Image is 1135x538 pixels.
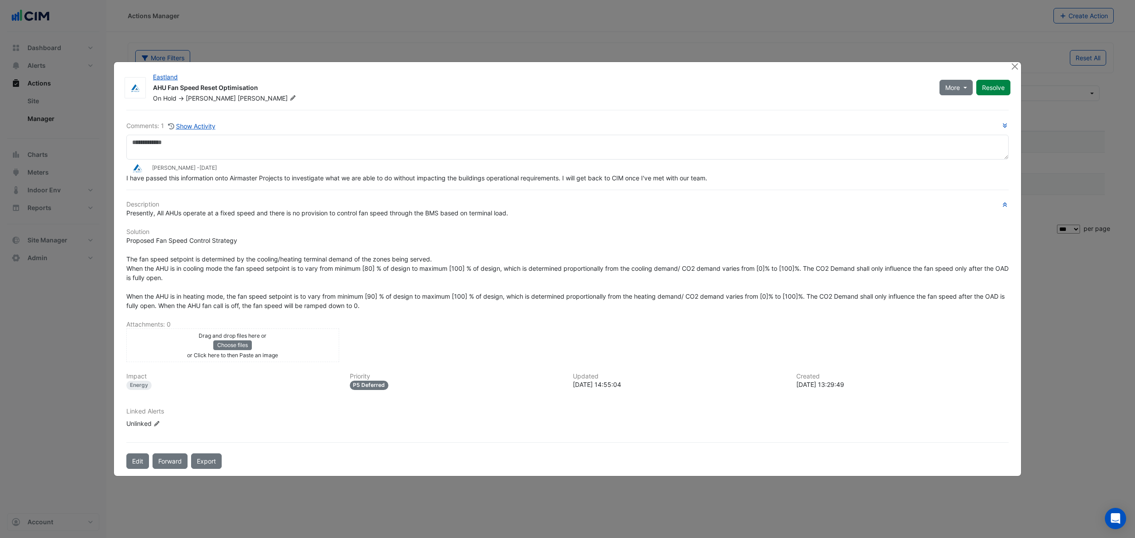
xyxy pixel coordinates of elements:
span: [PERSON_NAME] [238,94,298,103]
span: More [945,83,960,92]
h6: Linked Alerts [126,408,1009,415]
small: Drag and drop files here or [199,332,266,339]
small: or Click here to then Paste an image [187,352,278,359]
span: On Hold [153,94,176,102]
a: Eastland [153,73,178,81]
h6: Priority [350,373,563,380]
small: [PERSON_NAME] - [152,164,217,172]
button: Resolve [976,80,1010,95]
h6: Attachments: 0 [126,321,1009,328]
span: -> [178,94,184,102]
button: Show Activity [168,121,216,131]
span: [PERSON_NAME] [186,94,236,102]
div: Unlinked [126,419,233,428]
h6: Impact [126,373,339,380]
img: Airmaster Australia [126,164,149,173]
button: More [939,80,973,95]
img: Airmaster Australia [125,84,145,93]
button: Choose files [213,340,252,350]
span: 2025-03-24 14:51:14 [200,164,217,171]
div: P5 Deferred [350,381,389,390]
button: Close [1010,62,1019,71]
button: Forward [153,453,188,469]
div: AHU Fan Speed Reset Optimisation [153,83,929,94]
h6: Solution [126,228,1009,236]
div: Open Intercom Messenger [1105,508,1126,529]
span: Presently, All AHUs operate at a fixed speed and there is no provision to control fan speed throu... [126,209,508,217]
fa-icon: Edit Linked Alerts [153,421,160,427]
div: [DATE] 13:29:49 [796,380,1009,389]
button: Edit [126,453,149,469]
h6: Updated [573,373,786,380]
span: Proposed Fan Speed Control Strategy The fan speed setpoint is determined by the cooling/heating t... [126,237,1010,309]
span: I have passed this information onto Airmaster Projects to investigate what we are able to do with... [126,174,707,182]
div: [DATE] 14:55:04 [573,380,786,389]
div: Energy [126,381,152,390]
div: Comments: 1 [126,121,216,131]
h6: Created [796,373,1009,380]
a: Export [191,453,222,469]
h6: Description [126,201,1009,208]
